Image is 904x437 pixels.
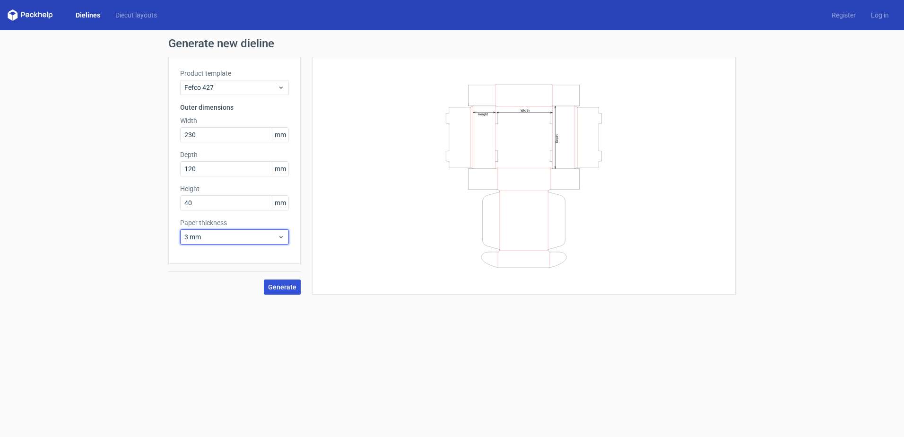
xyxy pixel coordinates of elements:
label: Depth [180,150,289,159]
h3: Outer dimensions [180,103,289,112]
span: mm [272,128,288,142]
a: Diecut layouts [108,10,165,20]
label: Height [180,184,289,193]
label: Width [180,116,289,125]
text: Width [521,108,530,112]
span: Generate [268,284,296,290]
text: Height [478,112,488,116]
span: mm [272,196,288,210]
label: Paper thickness [180,218,289,227]
span: mm [272,162,288,176]
a: Log in [863,10,896,20]
a: Dielines [68,10,108,20]
label: Product template [180,69,289,78]
a: Register [824,10,863,20]
button: Generate [264,280,301,295]
span: Fefco 427 [184,83,278,92]
text: Depth [555,134,559,142]
h1: Generate new dieline [168,38,736,49]
span: 3 mm [184,232,278,242]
